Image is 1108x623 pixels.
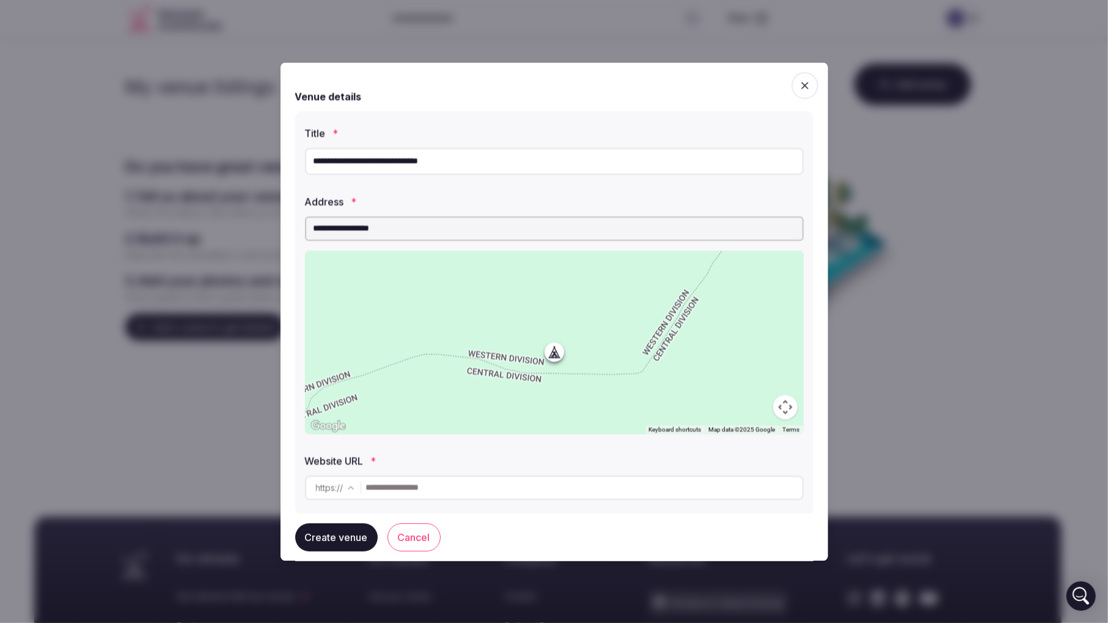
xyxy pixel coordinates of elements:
h2: Venue details [295,89,362,104]
label: Title [305,128,804,138]
span: Map data ©2025 Google [709,426,776,433]
label: Website URL [305,456,804,466]
button: Map camera controls [773,395,798,419]
button: Create venue [295,523,378,551]
button: Keyboard shortcuts [649,426,702,434]
a: Open this area in Google Maps (opens a new window) [308,418,348,434]
a: Terms [783,426,800,433]
label: Address [305,197,804,207]
button: Cancel [387,523,441,551]
img: Google [308,418,348,434]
